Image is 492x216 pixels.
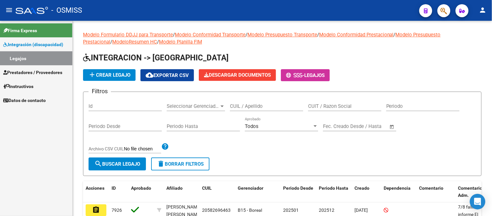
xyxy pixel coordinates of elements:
[109,181,128,203] datatable-header-cell: ID
[235,181,281,203] datatable-header-cell: Gerenciador
[167,103,219,109] span: Seleccionar Gerenciador
[161,143,169,150] mat-icon: help
[3,69,62,76] span: Prestadores / Proveedores
[319,32,394,38] a: Modelo Conformidad Prestacional
[151,158,210,171] button: Borrar Filtros
[88,71,96,79] mat-icon: add
[479,6,487,14] mat-icon: person
[124,146,161,152] input: Archivo CSV CUIL
[112,208,122,213] span: 7926
[202,208,231,213] span: 20582696463
[199,181,235,203] datatable-header-cell: CUIL
[319,208,334,213] span: 202512
[281,69,330,81] button: -Legajos
[417,181,456,203] datatable-header-cell: Comentario
[199,69,276,81] button: Descargar Documentos
[354,208,368,213] span: [DATE]
[131,185,151,191] span: Aprobado
[83,53,229,62] span: INTEGRACION -> [GEOGRAPHIC_DATA]
[157,161,204,167] span: Borrar Filtros
[140,69,194,81] button: Exportar CSV
[157,160,165,168] mat-icon: delete
[202,185,212,191] span: CUIL
[51,3,82,18] span: - OSMISS
[245,123,258,129] span: Todos
[247,32,317,38] a: Modelo Presupuesto Transporte
[470,194,486,210] div: Open Intercom Messenger
[3,27,37,34] span: Firma Express
[238,208,262,213] span: B15 - Boreal
[352,181,381,203] datatable-header-cell: Creado
[94,160,102,168] mat-icon: search
[350,123,381,129] input: End date
[323,123,344,129] input: Start date
[83,181,109,203] datatable-header-cell: Acciones
[419,185,444,191] span: Comentario
[354,185,369,191] span: Creado
[5,6,13,14] mat-icon: menu
[384,185,411,191] span: Dependencia
[204,72,271,78] span: Descargar Documentos
[128,181,154,203] datatable-header-cell: Aprobado
[458,185,483,198] span: Comentario Adm.
[283,185,313,191] span: Periodo Desde
[3,83,33,90] span: Instructivos
[92,206,100,214] mat-icon: assignment
[238,185,263,191] span: Gerenciador
[283,208,299,213] span: 202501
[112,39,157,45] a: ModeloResumen HC
[89,87,111,96] h3: Filtros
[89,146,124,151] span: Archivo CSV CUIL
[86,185,104,191] span: Acciones
[146,72,189,78] span: Exportar CSV
[175,32,246,38] a: Modelo Conformidad Transporte
[83,69,136,81] button: Crear Legajo
[83,32,173,38] a: Modelo Formulario DDJJ para Transporte
[146,71,153,79] mat-icon: cloud_download
[159,39,202,45] a: Modelo Planilla FIM
[286,72,304,78] span: -
[166,185,183,191] span: Afiliado
[381,181,417,203] datatable-header-cell: Dependencia
[94,161,140,167] span: Buscar Legajo
[3,97,46,104] span: Datos de contacto
[112,185,116,191] span: ID
[164,181,199,203] datatable-header-cell: Afiliado
[88,72,130,78] span: Crear Legajo
[281,181,316,203] datatable-header-cell: Periodo Desde
[304,72,325,78] span: Legajos
[389,123,396,131] button: Open calendar
[89,158,146,171] button: Buscar Legajo
[316,181,352,203] datatable-header-cell: Periodo Hasta
[319,185,348,191] span: Periodo Hasta
[3,41,63,48] span: Integración (discapacidad)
